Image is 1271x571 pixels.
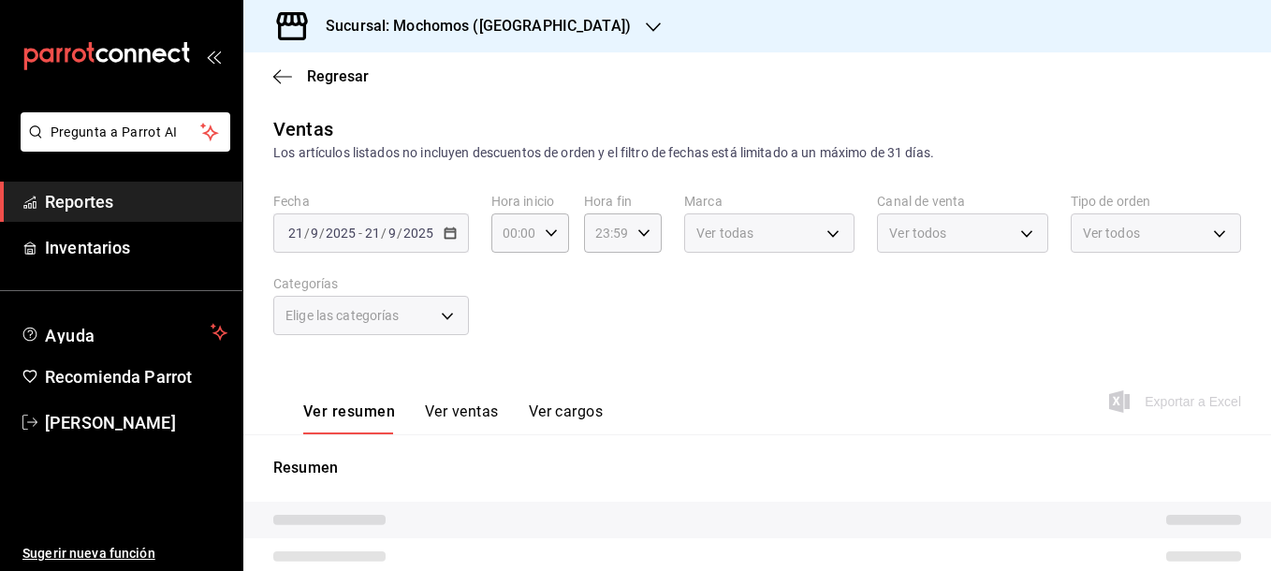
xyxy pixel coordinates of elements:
label: Categorías [273,277,469,290]
span: / [319,226,325,241]
button: Pregunta a Parrot AI [21,112,230,152]
div: Los artículos listados no incluyen descuentos de orden y el filtro de fechas está limitado a un m... [273,143,1241,163]
label: Tipo de orden [1071,195,1241,208]
input: -- [387,226,397,241]
span: Elige las categorías [285,306,400,325]
span: Reportes [45,189,227,214]
span: Recomienda Parrot [45,364,227,389]
span: [PERSON_NAME] [45,410,227,435]
input: ---- [402,226,434,241]
input: ---- [325,226,357,241]
span: Ver todos [1083,224,1140,242]
button: Ver cargos [529,403,604,434]
label: Hora inicio [491,195,569,208]
span: Ayuda [45,321,203,344]
button: Ver ventas [425,403,499,434]
input: -- [364,226,381,241]
span: / [381,226,387,241]
span: Ver todos [889,224,946,242]
input: -- [310,226,319,241]
label: Hora fin [584,195,662,208]
span: Inventarios [45,235,227,260]
span: Ver todas [696,224,753,242]
button: Regresar [273,67,369,85]
button: open_drawer_menu [206,49,221,64]
div: navigation tabs [303,403,603,434]
span: / [397,226,402,241]
label: Marca [684,195,855,208]
span: - [358,226,362,241]
span: / [304,226,310,241]
a: Pregunta a Parrot AI [13,136,230,155]
button: Ver resumen [303,403,395,434]
h3: Sucursal: Mochomos ([GEOGRAPHIC_DATA]) [311,15,631,37]
span: Regresar [307,67,369,85]
span: Sugerir nueva función [22,544,227,564]
span: Pregunta a Parrot AI [51,123,201,142]
div: Ventas [273,115,333,143]
input: -- [287,226,304,241]
label: Fecha [273,195,469,208]
label: Canal de venta [877,195,1047,208]
p: Resumen [273,457,1241,479]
